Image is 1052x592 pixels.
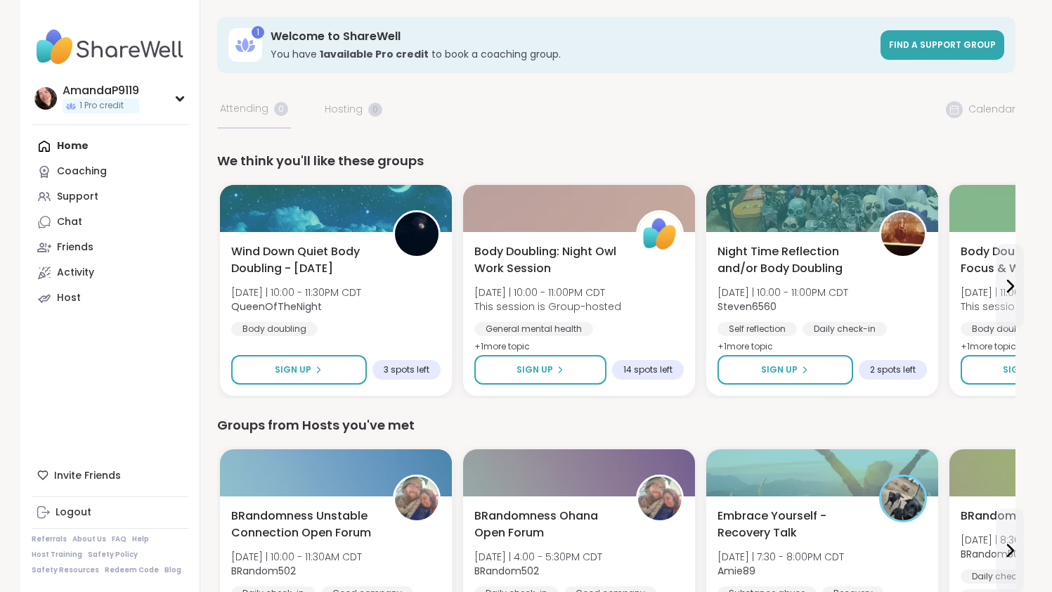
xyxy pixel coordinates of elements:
[717,243,864,277] span: Night Time Reflection and/or Body Doubling
[231,508,377,541] span: BRandomness Unstable Connection Open Forum
[961,547,1025,561] b: BRandom502
[217,416,1015,435] div: Groups from Hosts you've met
[271,29,872,44] h3: Welcome to ShareWell
[57,215,82,229] div: Chat
[231,550,362,564] span: [DATE] | 10:00 - 11:30AM CDT
[231,564,296,578] b: BRandom502
[34,87,57,110] img: AmandaP9119
[889,39,996,51] span: Find a support group
[32,534,67,544] a: Referrals
[32,260,188,285] a: Activity
[638,212,682,256] img: ShareWell
[32,565,99,575] a: Safety Resources
[105,565,159,575] a: Redeem Code
[57,165,107,179] div: Coaching
[32,235,188,260] a: Friends
[474,285,621,300] span: [DATE] | 10:00 - 11:00PM CDT
[803,322,887,336] div: Daily check-in
[79,100,124,112] span: 1 Pro credit
[320,47,429,61] b: 1 available Pro credit
[112,534,126,544] a: FAQ
[717,300,777,314] b: Steven6560
[1003,363,1039,376] span: Sign Up
[474,243,621,277] span: Body Doubling: Night Owl Work Session
[57,266,94,280] div: Activity
[231,355,367,385] button: Sign Up
[395,212,439,256] img: QueenOfTheNight
[870,364,916,375] span: 2 spots left
[395,477,439,520] img: BRandom502
[623,364,673,375] span: 14 spots left
[63,83,139,98] div: AmandaP9119
[217,151,1015,171] div: We think you'll like these groups
[717,508,864,541] span: Embrace Yourself - Recovery Talk
[717,550,844,564] span: [DATE] | 7:30 - 8:00PM CDT
[164,565,181,575] a: Blog
[271,47,872,61] h3: You have to book a coaching group.
[57,190,98,204] div: Support
[231,322,318,336] div: Body doubling
[474,508,621,541] span: BRandomness Ohana Open Forum
[517,363,553,376] span: Sign Up
[57,240,93,255] div: Friends
[717,355,853,385] button: Sign Up
[761,363,798,376] span: Sign Up
[56,506,91,520] div: Logout
[474,564,539,578] b: BRandom502
[32,500,188,525] a: Logout
[231,300,322,314] b: QueenOfTheNight
[32,463,188,488] div: Invite Friends
[474,300,621,314] span: This session is Group-hosted
[961,570,1045,584] div: Daily check-in
[717,564,755,578] b: Amie89
[717,322,797,336] div: Self reflection
[474,550,602,564] span: [DATE] | 4:00 - 5:30PM CDT
[252,26,264,39] div: 1
[32,159,188,184] a: Coaching
[231,243,377,277] span: Wind Down Quiet Body Doubling - [DATE]
[384,364,429,375] span: 3 spots left
[881,212,925,256] img: Steven6560
[132,534,149,544] a: Help
[717,285,848,300] span: [DATE] | 10:00 - 11:00PM CDT
[881,30,1004,60] a: Find a support group
[961,322,1047,336] div: Body doubling
[32,184,188,210] a: Support
[32,210,188,235] a: Chat
[32,285,188,311] a: Host
[72,534,106,544] a: About Us
[474,322,593,336] div: General mental health
[57,291,81,305] div: Host
[32,22,188,72] img: ShareWell Nav Logo
[32,550,82,560] a: Host Training
[881,477,925,520] img: Amie89
[474,355,606,385] button: Sign Up
[88,550,138,560] a: Safety Policy
[638,477,682,520] img: BRandom502
[275,363,311,376] span: Sign Up
[231,285,361,300] span: [DATE] | 10:00 - 11:30PM CDT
